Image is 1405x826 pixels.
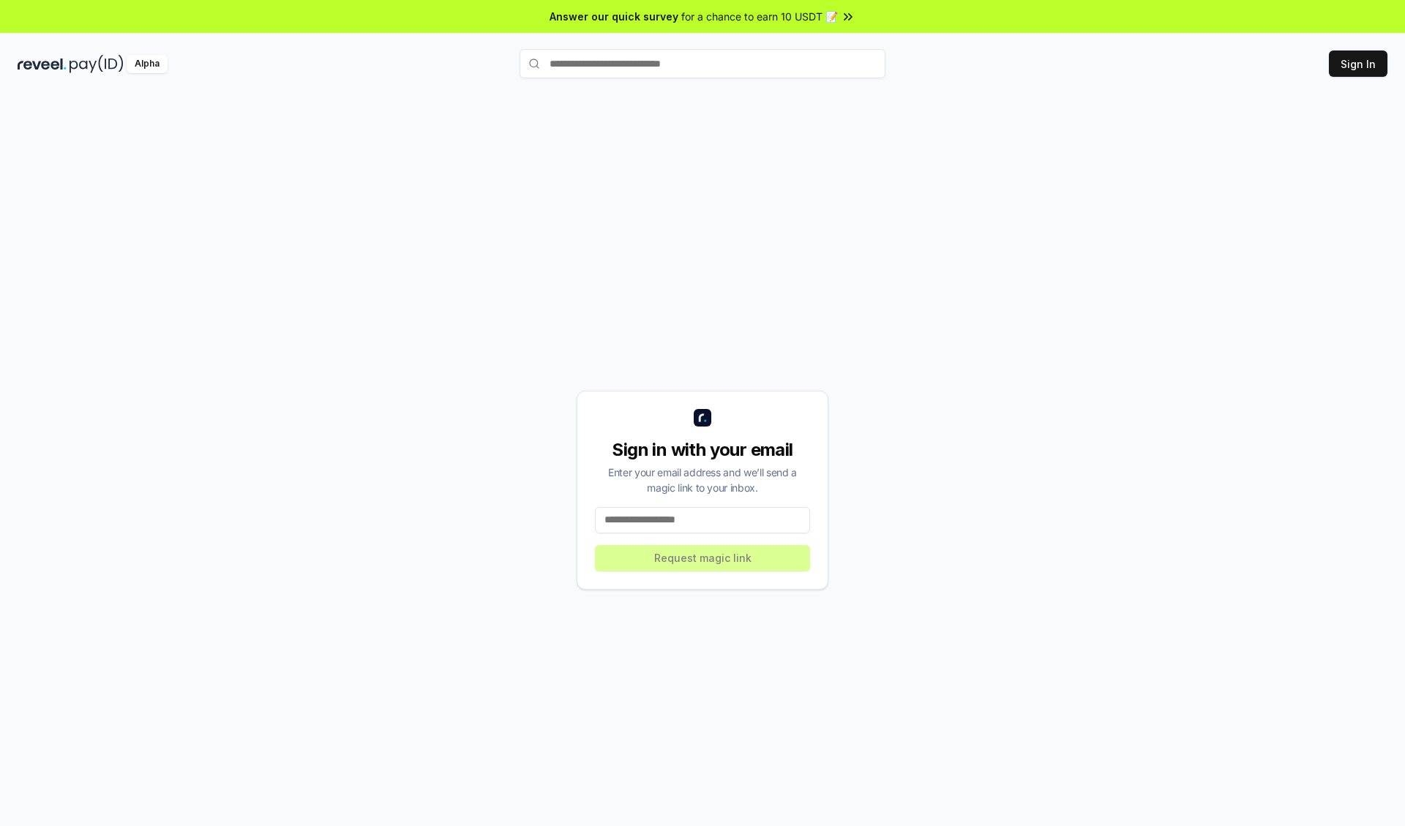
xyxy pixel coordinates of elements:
span: Answer our quick survey [550,9,678,24]
button: Sign In [1329,50,1387,77]
div: Alpha [127,55,168,73]
img: pay_id [70,55,124,73]
img: reveel_dark [18,55,67,73]
div: Enter your email address and we’ll send a magic link to your inbox. [595,465,810,495]
div: Sign in with your email [595,438,810,462]
img: logo_small [694,409,711,427]
span: for a chance to earn 10 USDT 📝 [681,9,838,24]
